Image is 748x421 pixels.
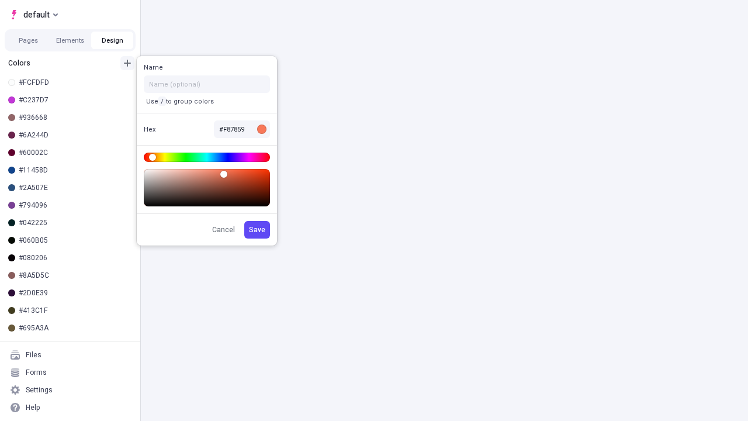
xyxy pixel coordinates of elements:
[19,306,131,315] div: #413C1F
[144,96,216,106] p: Use to group colors
[207,221,240,239] button: Cancel
[19,218,131,227] div: #042225
[7,32,49,49] button: Pages
[19,183,131,192] div: #2A507E
[144,63,181,72] div: Name
[5,6,63,23] button: Select site
[8,58,116,68] div: Colors
[19,236,131,245] div: #060B05
[23,8,50,22] span: default
[19,130,131,140] div: #6A244D
[158,96,166,106] code: /
[19,271,131,280] div: #8A5D5C
[26,368,47,377] div: Forms
[19,288,131,298] div: #2D0E39
[19,148,131,157] div: #60002C
[212,225,235,234] span: Cancel
[19,201,131,210] div: #794096
[19,165,131,175] div: #11458D
[249,225,265,234] span: Save
[144,125,181,134] div: Hex
[19,95,131,105] div: #C237D7
[244,221,270,239] button: Save
[26,350,41,360] div: Files
[19,113,131,122] div: #936668
[19,253,131,263] div: #080206
[26,403,40,412] div: Help
[91,32,133,49] button: Design
[26,385,53,395] div: Settings
[19,323,131,333] div: #695A3A
[19,78,131,87] div: #FCFDFD
[49,32,91,49] button: Elements
[144,75,270,93] input: Name (optional)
